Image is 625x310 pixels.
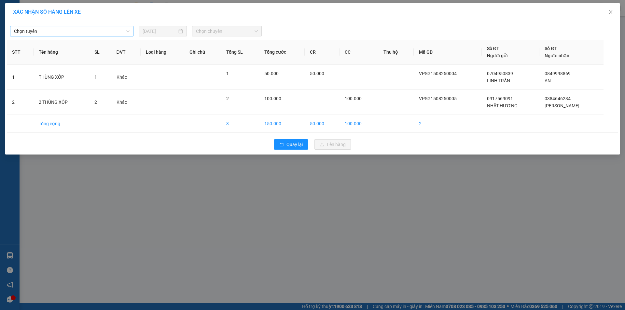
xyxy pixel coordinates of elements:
[196,26,258,36] span: Chọn chuyến
[6,29,58,38] div: 0704950839
[264,96,281,101] span: 100.000
[89,40,111,65] th: SL
[62,6,139,21] div: VP [PERSON_NAME]
[7,65,34,90] td: 1
[340,40,378,65] th: CC
[111,40,141,65] th: ĐVT
[545,53,569,58] span: Người nhận
[111,90,141,115] td: Khác
[545,78,551,83] span: AN
[6,21,58,29] div: LINH TRẦN
[279,142,284,147] span: rollback
[487,96,513,101] span: 0917569091
[34,115,89,133] td: Tổng cộng
[545,46,557,51] span: Số ĐT
[602,3,620,21] button: Close
[545,96,571,101] span: 0384646234
[7,40,34,65] th: STT
[487,78,510,83] span: LINH TRẦN
[34,65,89,90] td: THÙNG XỐP
[487,71,513,76] span: 0704950839
[259,40,305,65] th: Tổng cước
[414,115,482,133] td: 2
[487,103,518,108] span: NHẤT HƯƠNG
[414,40,482,65] th: Mã GD
[94,100,97,105] span: 2
[487,53,508,58] span: Người gửi
[305,40,340,65] th: CR
[62,6,78,13] span: Nhận:
[6,6,16,13] span: Gửi:
[274,139,308,150] button: rollbackQuay lại
[286,141,303,148] span: Quay lại
[340,115,378,133] td: 100.000
[34,40,89,65] th: Tên hàng
[221,115,259,133] td: 3
[143,28,177,35] input: 15/08/2025
[13,9,81,15] span: XÁC NHẬN SỐ HÀNG LÊN XE
[305,115,340,133] td: 50.000
[14,26,130,36] span: Chọn tuyến
[487,46,499,51] span: Số ĐT
[6,6,58,21] div: VP [PERSON_NAME]
[141,40,184,65] th: Loại hàng
[111,65,141,90] td: Khác
[7,90,34,115] td: 2
[226,96,229,101] span: 2
[184,40,221,65] th: Ghi chú
[264,71,279,76] span: 50.000
[259,115,305,133] td: 150.000
[545,103,579,108] span: [PERSON_NAME]
[345,96,362,101] span: 100.000
[221,40,259,65] th: Tổng SL
[419,71,457,76] span: VPSG1508250004
[378,40,414,65] th: Thu hộ
[310,71,324,76] span: 50.000
[62,29,139,38] div: 0849998869
[62,42,71,48] span: TC:
[545,71,571,76] span: 0849998869
[62,21,139,29] div: AN
[314,139,351,150] button: uploadLên hàng
[34,90,89,115] td: 2 THÙNG XỐP
[608,9,613,15] span: close
[419,96,457,101] span: VPSG1508250005
[94,74,97,80] span: 1
[226,71,229,76] span: 1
